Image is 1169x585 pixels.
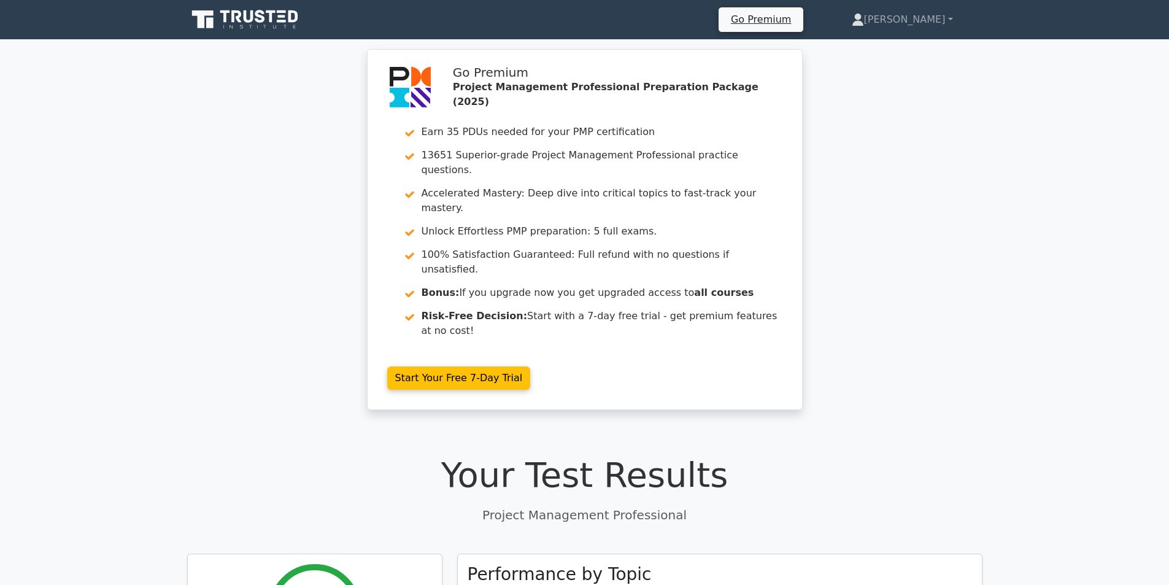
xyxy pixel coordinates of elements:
p: Project Management Professional [187,506,982,524]
a: Go Premium [723,11,798,28]
h1: Your Test Results [187,454,982,495]
h3: Performance by Topic [468,564,652,585]
a: [PERSON_NAME] [822,7,982,32]
a: Start Your Free 7-Day Trial [387,366,531,390]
